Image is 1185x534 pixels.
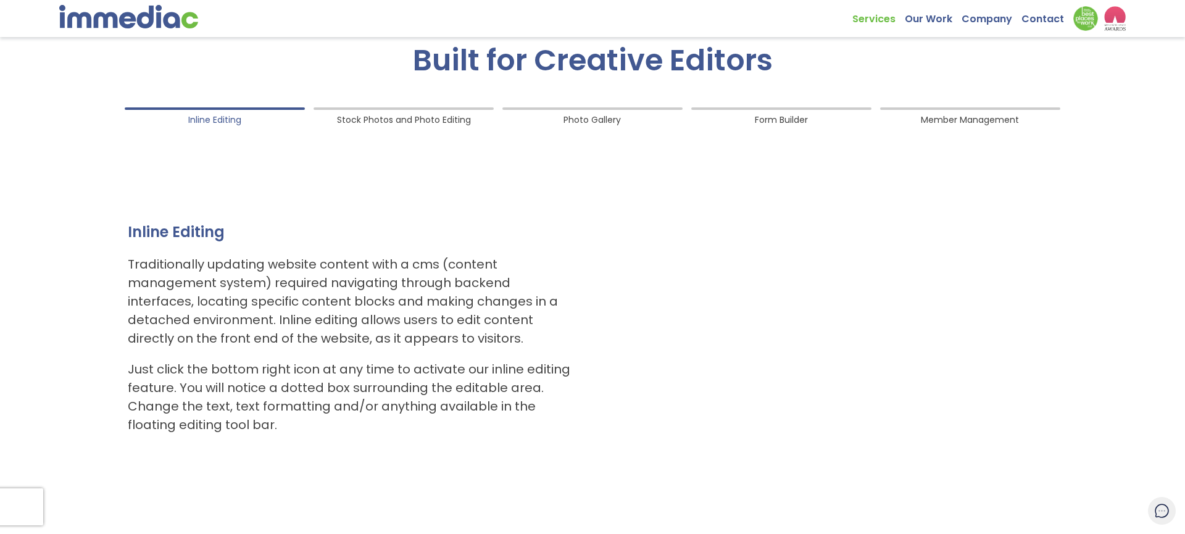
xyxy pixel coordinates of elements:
img: Down [1073,6,1098,31]
a: Contact [1021,6,1073,25]
span: Member Management [921,109,1019,125]
a: Company [962,6,1021,25]
span: Inline Editing [188,109,241,125]
h2: Built for Creative Editors [118,44,1066,77]
span: Photo Gallery [563,109,621,125]
span: Stock Photos and Photo Editing [337,109,471,125]
img: logo2_wea_nobg.webp [1104,6,1126,31]
a: Services [852,6,905,25]
a: Our Work [905,6,962,25]
img: immediac [59,5,198,28]
span: Form Builder [755,109,808,125]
